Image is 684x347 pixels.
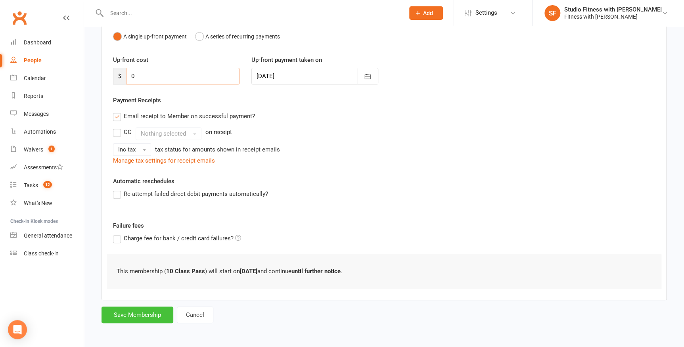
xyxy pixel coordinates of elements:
[117,266,651,276] p: This membership ( ) will start on and continue .
[113,143,151,156] button: Inc tax
[124,234,234,242] span: Charge fee for bank / credit card failures?
[10,105,84,123] a: Messages
[10,194,84,212] a: What's New
[10,87,84,105] a: Reports
[43,181,52,188] span: 12
[155,145,280,154] div: tax status for amounts shown in receipt emails
[10,34,84,52] a: Dashboard
[113,189,268,199] label: Re-attempt failed direct debit payments automatically?
[166,268,205,275] b: 10 Class Pass
[423,10,433,16] span: Add
[24,128,56,135] div: Automations
[24,75,46,81] div: Calendar
[564,6,662,13] div: Studio Fitness with [PERSON_NAME]
[24,182,38,188] div: Tasks
[24,111,49,117] div: Messages
[240,268,257,275] b: [DATE]
[24,200,52,206] div: What's New
[113,111,255,121] label: Email receipt to Member on successful payment?
[10,176,84,194] a: Tasks 12
[107,221,661,230] label: Failure fees
[10,159,84,176] a: Assessments
[24,164,63,171] div: Assessments
[113,29,187,44] button: A single up-front payment
[10,52,84,69] a: People
[113,55,148,65] label: Up-front cost
[118,146,136,153] span: Inc tax
[544,5,560,21] div: SF
[24,39,51,46] div: Dashboard
[10,227,84,245] a: General attendance kiosk mode
[104,8,399,19] input: Search...
[10,245,84,263] a: Class kiosk mode
[113,157,215,164] a: Manage tax settings for receipt emails
[113,176,174,186] label: Automatic reschedules
[102,307,173,323] button: Save Membership
[177,307,213,323] button: Cancel
[48,146,55,152] span: 1
[10,123,84,141] a: Automations
[10,141,84,159] a: Waivers 1
[113,68,126,84] span: $
[564,13,662,20] div: Fitness with [PERSON_NAME]
[24,57,42,63] div: People
[10,69,84,87] a: Calendar
[291,268,341,275] b: until further notice
[24,146,43,153] div: Waivers
[24,232,72,239] div: General attendance
[113,96,161,105] label: Payment Receipts
[195,29,280,44] button: A series of recurring payments
[251,55,322,65] label: Up-front payment taken on
[409,6,443,20] button: Add
[8,320,27,339] div: Open Intercom Messenger
[24,250,59,257] div: Class check-in
[475,4,497,22] span: Settings
[24,93,43,99] div: Reports
[10,8,29,28] a: Clubworx
[205,127,232,137] div: on receipt
[124,127,132,136] div: CC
